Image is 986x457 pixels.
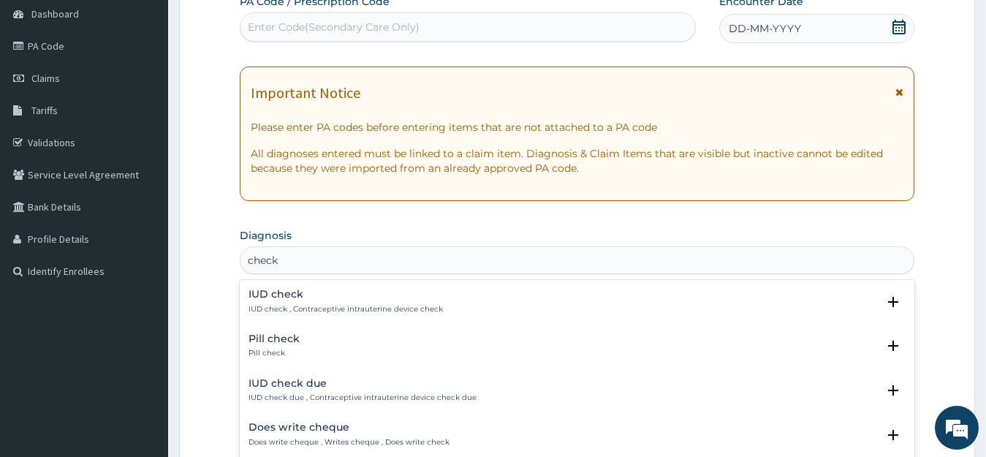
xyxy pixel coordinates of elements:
[884,293,902,311] i: open select status
[31,7,79,20] span: Dashboard
[27,73,59,110] img: d_794563401_company_1708531726252_794563401
[884,382,902,399] i: open select status
[31,104,58,117] span: Tariffs
[884,426,902,444] i: open select status
[249,304,443,314] p: IUD check , Contraceptive intrauterine device check
[85,136,202,284] span: We're online!
[249,437,450,447] p: Does write cheque , Writes cheque , Does write check
[251,120,904,135] p: Please enter PA codes before entering items that are not attached to a PA code
[249,348,300,358] p: Pill check
[251,146,904,175] p: All diagnoses entered must be linked to a claim item. Diagnosis & Claim Items that are visible bu...
[248,20,420,34] div: Enter Code(Secondary Care Only)
[31,72,60,85] span: Claims
[249,378,477,389] h4: IUD check due
[249,333,300,344] h4: Pill check
[240,7,275,42] div: Minimize live chat window
[249,289,443,300] h4: IUD check
[251,85,360,101] h1: Important Notice
[884,337,902,355] i: open select status
[7,303,278,354] textarea: Type your message and hit 'Enter'
[249,393,477,403] p: IUD check due , Contraceptive intrauterine device check due
[729,21,801,36] span: DD-MM-YYYY
[249,422,450,433] h4: Does write cheque
[240,228,292,243] label: Diagnosis
[76,82,246,101] div: Chat with us now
